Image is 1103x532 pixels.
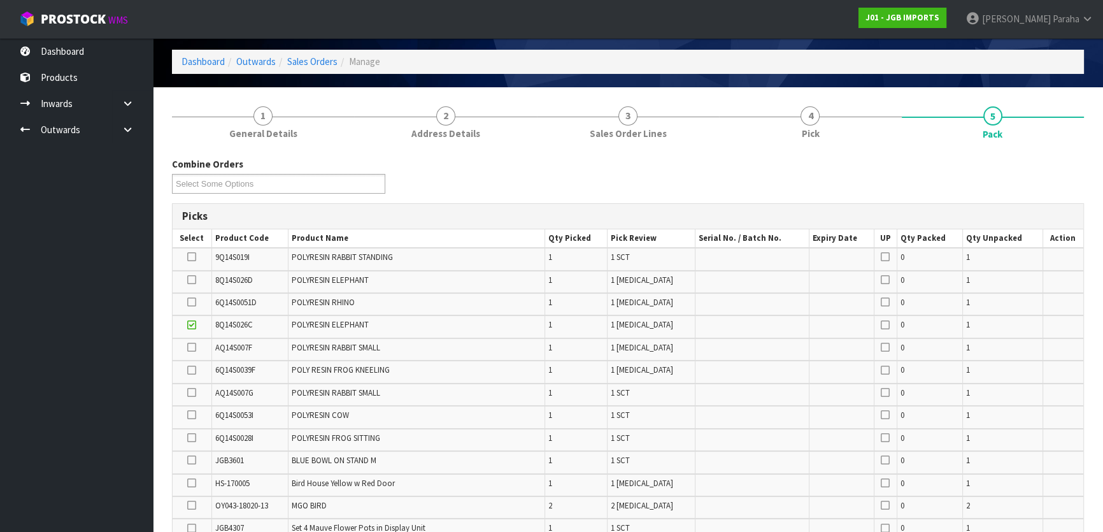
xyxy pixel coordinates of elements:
[548,297,552,308] span: 1
[182,210,1074,222] h3: Picks
[983,127,1002,141] span: Pack
[215,275,253,285] span: 8Q14S026D
[900,364,904,375] span: 0
[292,275,369,285] span: POLYRESIN ELEPHANT
[966,252,970,262] span: 1
[611,297,673,308] span: 1 [MEDICAL_DATA]
[292,342,380,353] span: POLYRESIN RABBIT SMALL
[548,387,552,398] span: 1
[548,455,552,466] span: 1
[436,106,455,126] span: 2
[548,410,552,421] span: 1
[900,500,904,511] span: 0
[292,387,380,398] span: POLYRESIN RABBIT SMALL
[900,342,904,353] span: 0
[215,433,253,443] span: 6Q14S0028I
[611,252,630,262] span: 1 SCT
[897,229,963,248] th: Qty Packed
[1043,229,1083,248] th: Action
[809,229,874,248] th: Expiry Date
[411,127,480,140] span: Address Details
[966,319,970,330] span: 1
[900,319,904,330] span: 0
[349,55,380,68] span: Manage
[1053,13,1079,25] span: Paraha
[292,297,355,308] span: POLYRESIN RHINO
[874,229,897,248] th: UP
[544,229,608,248] th: Qty Picked
[215,364,255,375] span: 6Q14S0039F
[292,478,395,489] span: Bird House Yellow w Red Door
[288,229,544,248] th: Product Name
[173,229,211,248] th: Select
[253,106,273,126] span: 1
[900,252,904,262] span: 0
[292,364,390,375] span: POLY RESIN FROG KNEELING
[229,127,297,140] span: General Details
[548,364,552,375] span: 1
[801,106,820,126] span: 4
[966,275,970,285] span: 1
[287,55,338,68] a: Sales Orders
[865,12,939,23] strong: J01 - JGB IMPORTS
[548,500,552,511] span: 2
[801,127,819,140] span: Pick
[611,500,673,511] span: 2 [MEDICAL_DATA]
[900,433,904,443] span: 0
[983,106,1002,126] span: 5
[19,11,35,27] img: cube-alt.png
[215,478,250,489] span: HS-170005
[966,478,970,489] span: 1
[966,455,970,466] span: 1
[611,410,630,421] span: 1 SCT
[900,387,904,398] span: 0
[215,387,253,398] span: AQ14S007G
[963,229,1043,248] th: Qty Unpacked
[611,342,673,353] span: 1 [MEDICAL_DATA]
[618,106,637,126] span: 3
[172,157,243,171] label: Combine Orders
[611,478,673,489] span: 1 [MEDICAL_DATA]
[900,478,904,489] span: 0
[611,387,630,398] span: 1 SCT
[215,342,252,353] span: AQ14S007F
[292,433,380,443] span: POLYRESIN FROG SITTING
[900,297,904,308] span: 0
[900,410,904,421] span: 0
[608,229,695,248] th: Pick Review
[548,275,552,285] span: 1
[611,319,673,330] span: 1 [MEDICAL_DATA]
[611,275,673,285] span: 1 [MEDICAL_DATA]
[611,455,630,466] span: 1 SCT
[548,319,552,330] span: 1
[548,342,552,353] span: 1
[215,297,257,308] span: 6Q14S0051D
[181,55,225,68] a: Dashboard
[292,455,376,466] span: BLUE BOWL ON STAND M
[966,410,970,421] span: 1
[548,433,552,443] span: 1
[292,410,349,421] span: POLYRESIN COW
[548,252,552,262] span: 1
[966,500,970,511] span: 2
[590,127,667,140] span: Sales Order Lines
[966,342,970,353] span: 1
[215,319,253,330] span: 8Q14S026C
[966,364,970,375] span: 1
[611,433,630,443] span: 1 SCT
[215,410,253,421] span: 6Q14S0053I
[292,500,327,511] span: MGO BIRD
[548,478,552,489] span: 1
[236,55,276,68] a: Outwards
[858,8,946,28] a: J01 - JGB IMPORTS
[41,11,106,27] span: ProStock
[215,455,244,466] span: JGB3601
[292,252,393,262] span: POLYRESIN RABBIT STANDING
[211,229,288,248] th: Product Code
[611,364,673,375] span: 1 [MEDICAL_DATA]
[966,387,970,398] span: 1
[966,433,970,443] span: 1
[900,455,904,466] span: 0
[695,229,809,248] th: Serial No. / Batch No.
[215,500,268,511] span: OY043-18020-13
